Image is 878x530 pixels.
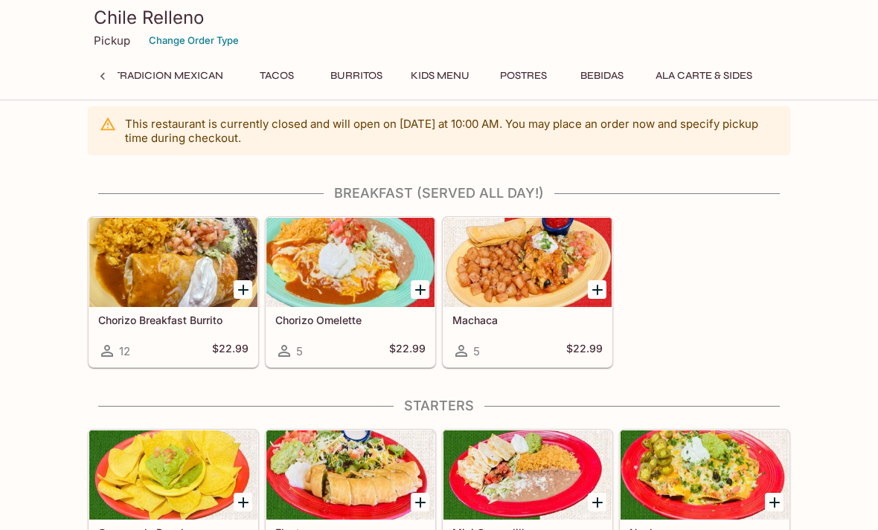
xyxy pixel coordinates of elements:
[443,217,612,367] a: Machaca5$22.99
[89,218,257,307] div: Chorizo Breakfast Burrito
[119,344,130,358] span: 12
[322,65,391,86] button: Burritos
[142,29,246,52] button: Change Order Type
[234,280,252,299] button: Add Chorizo Breakfast Burrito
[92,65,231,86] button: La Tradicion Mexican
[765,493,784,511] button: Add Nachos
[243,65,310,86] button: Tacos
[588,280,606,299] button: Add Machaca
[88,398,790,414] h4: Starters
[411,493,429,511] button: Add Flautas
[452,314,603,326] h5: Machaca
[89,217,258,367] a: Chorizo Breakfast Burrito12$22.99
[411,280,429,299] button: Add Chorizo Omelette
[125,117,778,145] p: This restaurant is currently closed and will open on [DATE] at 10:00 AM . You may place an order ...
[234,493,252,511] button: Add Guacamole Ranchero
[621,430,789,520] div: Nachos
[266,217,435,367] a: Chorizo Omelette5$22.99
[266,218,435,307] div: Chorizo Omelette
[473,344,480,358] span: 5
[443,430,612,520] div: Mini Quesadillas
[88,185,790,201] h4: Breakfast (Served ALL DAY!)
[588,493,606,511] button: Add Mini Quesadillas
[568,65,635,86] button: Bebidas
[98,314,249,326] h5: Chorizo Breakfast Burrito
[389,342,426,360] h5: $22.99
[212,342,249,360] h5: $22.99
[403,65,478,86] button: Kids Menu
[443,218,612,307] div: Machaca
[566,342,603,360] h5: $22.99
[89,430,257,520] div: Guacamole Ranchero
[266,430,435,520] div: Flautas
[94,33,130,48] p: Pickup
[647,65,760,86] button: Ala Carte & Sides
[94,6,784,29] h3: Chile Relleno
[296,344,303,358] span: 5
[490,65,557,86] button: Postres
[275,314,426,326] h5: Chorizo Omelette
